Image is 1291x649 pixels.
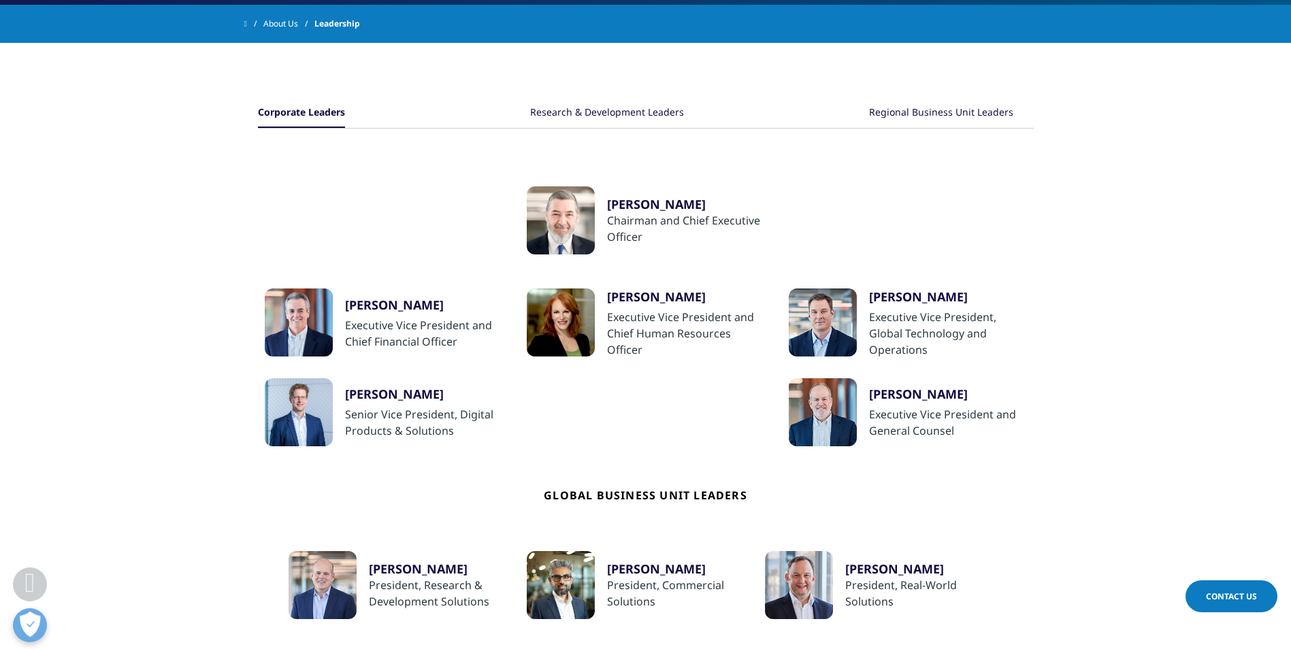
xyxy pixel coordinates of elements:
button: Corporate Leaders [258,99,345,128]
a: [PERSON_NAME] [607,561,765,577]
button: Open Preferences [13,608,47,642]
div: Executive Vice President, Global Technology and Operations [869,309,1027,358]
a: [PERSON_NAME] [845,561,1003,577]
div: [PERSON_NAME] [869,386,1027,402]
h4: Global Business Unit Leaders [544,446,747,551]
a: [PERSON_NAME] [869,386,1027,406]
div: Senior Vice President, Digital Products & Solutions [345,406,503,439]
a: [PERSON_NAME] [607,288,765,309]
div: President, Research & Development Solutions [369,577,527,610]
div: Executive Vice President and General Counsel [869,406,1027,439]
div: Executive Vice President and Chief Financial Officer [345,317,503,350]
a: [PERSON_NAME] [607,196,765,212]
div: [PERSON_NAME] [345,386,503,402]
div: [PERSON_NAME] [607,288,765,305]
span: Leadership [314,12,360,36]
a: [PERSON_NAME] [369,561,527,577]
div: Chairman and Chief Executive Officer [607,212,765,245]
div: President, Commercial Solutions [607,577,765,610]
a: [PERSON_NAME] [345,386,503,406]
div: Executive Vice President and Chief Human Resources Officer [607,309,765,358]
div: [PERSON_NAME] [869,288,1027,305]
button: Research & Development Leaders [530,99,684,128]
span: Contact Us [1206,590,1257,602]
a: Contact Us [1186,580,1277,612]
button: Regional Business Unit Leaders [869,99,1013,128]
div: President, Real-World Solutions [845,577,1003,610]
a: About Us [263,12,314,36]
div: [PERSON_NAME] [345,297,503,313]
a: [PERSON_NAME] [869,288,1027,309]
a: [PERSON_NAME] [345,297,503,317]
